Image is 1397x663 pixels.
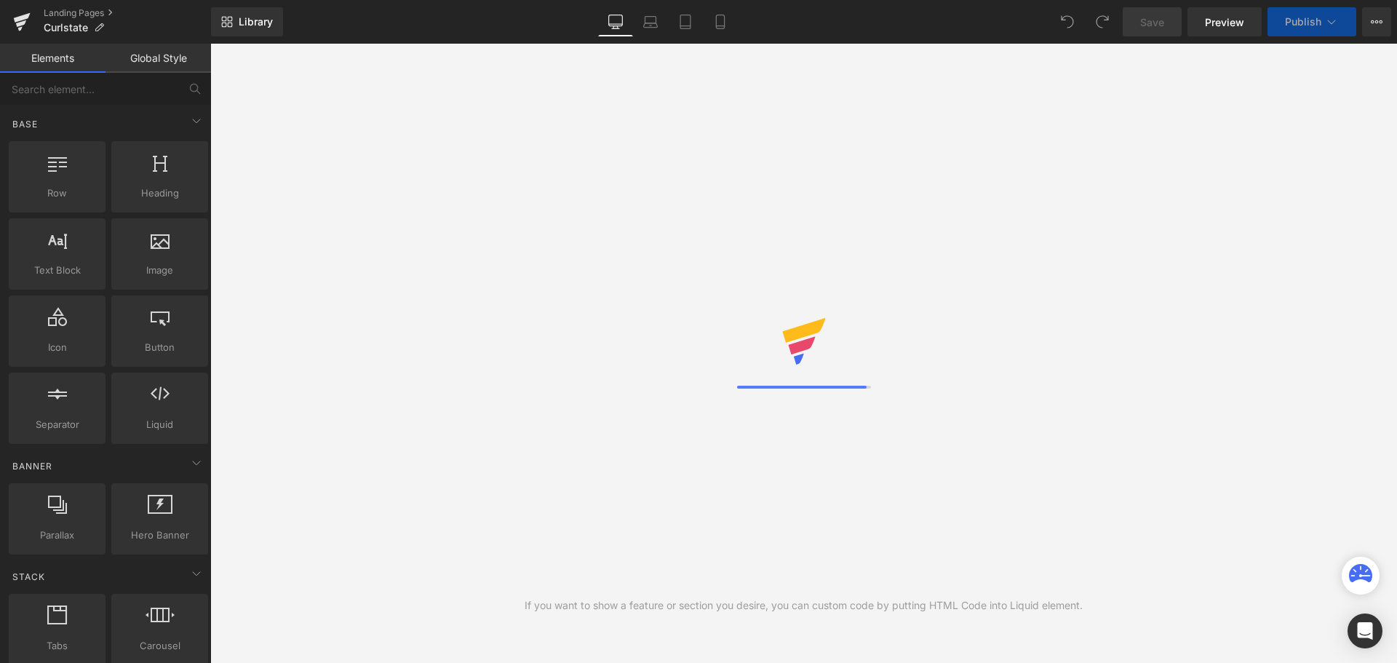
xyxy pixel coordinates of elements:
div: Open Intercom Messenger [1348,614,1382,648]
a: Desktop [598,7,633,36]
button: More [1362,7,1391,36]
span: Stack [11,570,47,584]
button: Undo [1053,7,1082,36]
span: Save [1140,15,1164,30]
div: If you want to show a feature or section you desire, you can custom code by putting HTML Code int... [525,598,1083,614]
span: Separator [13,417,101,432]
a: Laptop [633,7,668,36]
span: Hero Banner [116,528,204,543]
span: Curlstate [44,22,88,33]
span: Tabs [13,638,101,654]
a: Preview [1187,7,1262,36]
a: New Library [211,7,283,36]
span: Liquid [116,417,204,432]
span: Parallax [13,528,101,543]
button: Publish [1267,7,1356,36]
span: Banner [11,459,54,473]
span: Heading [116,186,204,201]
span: Icon [13,340,101,355]
span: Library [239,15,273,28]
span: Row [13,186,101,201]
span: Base [11,117,39,131]
span: Image [116,263,204,278]
a: Landing Pages [44,7,211,19]
span: Text Block [13,263,101,278]
span: Carousel [116,638,204,654]
a: Mobile [703,7,738,36]
span: Publish [1285,16,1321,28]
span: Preview [1205,15,1244,30]
a: Tablet [668,7,703,36]
a: Global Style [106,44,211,73]
button: Redo [1088,7,1117,36]
span: Button [116,340,204,355]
